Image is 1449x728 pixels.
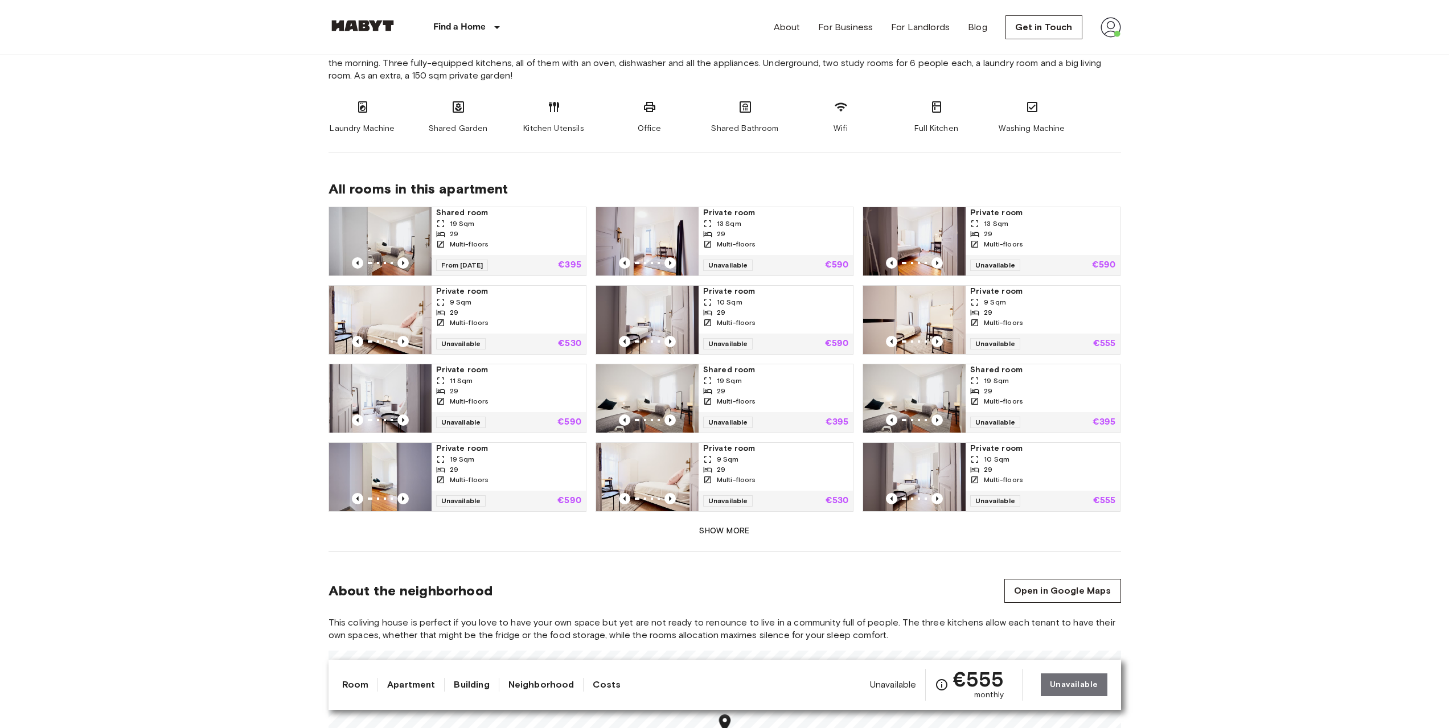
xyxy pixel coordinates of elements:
[329,207,586,276] a: Marketing picture of unit IT-13-001-001-08HPrevious imagePrevious imageShared room19 Sqm29Multi-f...
[450,454,475,464] span: 19 Sqm
[330,123,395,134] span: Laundry Machine
[596,364,853,433] a: Marketing picture of unit IT-13-001-001-23HPrevious imagePrevious imageShared room19 Sqm29Multi-f...
[870,678,917,691] span: Unavailable
[329,616,1121,641] span: This coliving house is perfect if you love to have your own space but yet are not ready to renoun...
[450,376,473,386] span: 11 Sqm
[984,318,1023,328] span: Multi-floors
[999,123,1065,134] span: Washing Machine
[557,496,581,505] p: €590
[1093,496,1116,505] p: €555
[450,464,458,475] span: 29
[352,414,363,426] button: Previous image
[984,297,1006,307] span: 9 Sqm
[596,443,699,511] img: Marketing picture of unit IT-13-001-001-20H
[717,475,756,485] span: Multi-floors
[664,493,676,504] button: Previous image
[886,493,897,504] button: Previous image
[703,443,848,454] span: Private room
[717,307,725,318] span: 29
[984,229,992,239] span: 29
[450,386,458,396] span: 29
[818,20,873,34] a: For Business
[664,257,676,269] button: Previous image
[703,207,848,219] span: Private room
[711,123,778,134] span: Shared Bathroom
[717,229,725,239] span: 29
[935,678,949,692] svg: Check cost overview for full price breakdown. Please note that discounts apply to new joiners onl...
[931,493,943,504] button: Previous image
[931,257,943,269] button: Previous image
[329,20,397,31] img: Habyt
[450,229,458,239] span: 29
[703,338,753,349] span: Unavailable
[329,442,586,512] a: Marketing picture of unit IT-13-001-001-21HPrevious imagePrevious imagePrivate room19 Sqm29Multi-...
[891,20,950,34] a: For Landlords
[329,443,432,511] img: Marketing picture of unit IT-13-001-001-21H
[914,123,958,134] span: Full Kitchen
[984,239,1023,249] span: Multi-floors
[953,669,1004,689] span: €555
[352,336,363,347] button: Previous image
[329,364,586,433] a: Marketing picture of unit IT-13-001-001-24HPrevious imagePrevious imagePrivate room11 Sqm29Multi-...
[717,318,756,328] span: Multi-floors
[886,257,897,269] button: Previous image
[619,336,630,347] button: Previous image
[931,414,943,426] button: Previous image
[329,582,492,599] span: About the neighborhood
[774,20,801,34] a: About
[450,219,475,229] span: 19 Sqm
[984,464,992,475] span: 29
[436,286,581,297] span: Private room
[664,414,676,426] button: Previous image
[984,219,1008,229] span: 13 Sqm
[984,454,1009,464] span: 10 Sqm
[703,417,753,428] span: Unavailable
[596,442,853,512] a: Marketing picture of unit IT-13-001-001-20HPrevious imagePrevious imagePrivate room9 Sqm29Multi-f...
[450,318,489,328] span: Multi-floors
[886,336,897,347] button: Previous image
[329,207,432,275] img: Marketing picture of unit IT-13-001-001-08H
[329,44,1121,82] span: More than an apartment, this is simply a very big, comfy house. You will find 2 bathrooms on each...
[717,239,756,249] span: Multi-floors
[970,207,1115,219] span: Private room
[970,260,1020,271] span: Unavailable
[558,261,581,270] p: €395
[968,20,987,34] a: Blog
[717,464,725,475] span: 29
[984,376,1009,386] span: 19 Sqm
[450,297,472,307] span: 9 Sqm
[1092,261,1116,270] p: €590
[863,285,1120,355] a: Marketing picture of unit IT-13-001-001-25HPrevious imagePrevious imagePrivate room9 Sqm29Multi-f...
[703,364,848,376] span: Shared room
[397,336,409,347] button: Previous image
[436,443,581,454] span: Private room
[886,414,897,426] button: Previous image
[970,286,1115,297] span: Private room
[557,418,581,427] p: €590
[450,307,458,318] span: 29
[596,285,853,355] a: Marketing picture of unit IT-13-001-001-26HPrevious imagePrevious imagePrivate room10 Sqm29Multi-...
[970,443,1115,454] span: Private room
[619,257,630,269] button: Previous image
[436,417,486,428] span: Unavailable
[863,443,966,511] img: Marketing picture of unit IT-13-001-001-19H
[1005,15,1082,39] a: Get in Touch
[863,442,1120,512] a: Marketing picture of unit IT-13-001-001-19HPrevious imagePrevious imagePrivate room10 Sqm29Multi-...
[717,376,742,386] span: 19 Sqm
[429,123,488,134] span: Shared Garden
[523,123,584,134] span: Kitchen Utensils
[638,123,662,134] span: Office
[863,364,966,433] img: Marketing picture of unit IT-13-001-001-22H
[984,475,1023,485] span: Multi-floors
[826,496,849,505] p: €530
[1101,17,1121,38] img: avatar
[984,386,992,396] span: 29
[863,286,966,354] img: Marketing picture of unit IT-13-001-001-25H
[436,364,581,376] span: Private room
[329,286,432,354] img: Marketing picture of unit IT-13-001-001-27H
[717,219,741,229] span: 13 Sqm
[970,364,1115,376] span: Shared room
[436,338,486,349] span: Unavailable
[329,521,1121,542] button: Show more
[329,364,432,433] img: Marketing picture of unit IT-13-001-001-24H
